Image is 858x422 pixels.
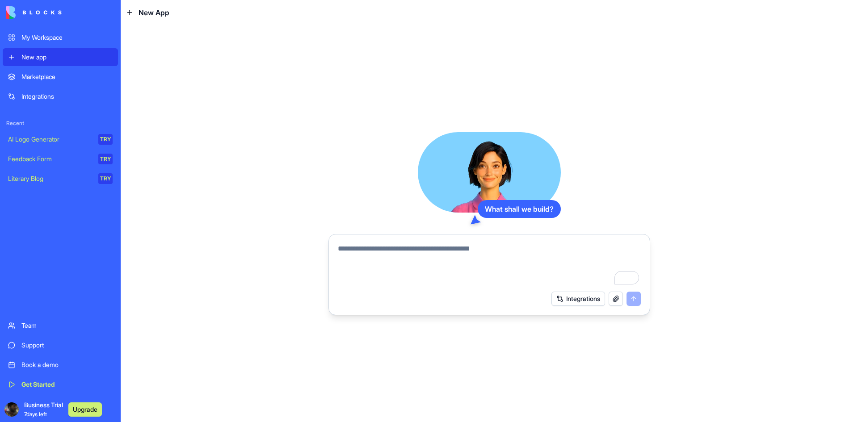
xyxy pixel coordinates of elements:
a: Integrations [3,88,118,105]
a: Feedback FormTRY [3,150,118,168]
div: TRY [98,134,113,145]
a: My Workspace [3,29,118,46]
span: 7 days left [24,411,47,418]
div: Integrations [21,92,113,101]
div: Get Started [21,380,113,389]
a: Literary BlogTRY [3,170,118,188]
span: Recent [3,120,118,127]
div: What shall we build? [478,200,561,218]
div: Book a demo [21,360,113,369]
span: Business Trial [24,401,63,418]
div: Feedback Form [8,155,92,163]
a: Support [3,336,118,354]
a: Book a demo [3,356,118,374]
div: TRY [98,154,113,164]
a: AI Logo GeneratorTRY [3,130,118,148]
a: Marketplace [3,68,118,86]
div: Marketplace [21,72,113,81]
div: TRY [98,173,113,184]
a: Get Started [3,376,118,393]
div: My Workspace [21,33,113,42]
a: Team [3,317,118,334]
a: New app [3,48,118,66]
span: New App [139,7,169,18]
img: ACg8ocLVDLySgDo-mLuM5TxgTUPSEdDOZwEWnMynaiDBCszSPMQodps=s96-c [4,402,19,417]
div: New app [21,53,113,62]
div: Team [21,321,113,330]
button: Integrations [551,292,605,306]
div: AI Logo Generator [8,135,92,144]
img: logo [6,6,62,19]
div: Support [21,341,113,350]
button: Upgrade [68,402,102,417]
div: Literary Blog [8,174,92,183]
